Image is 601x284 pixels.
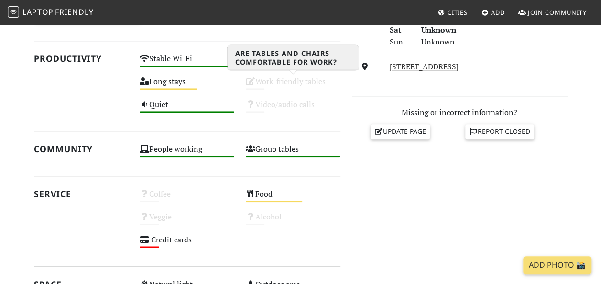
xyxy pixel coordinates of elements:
[134,210,240,233] div: Veggie
[134,98,240,120] div: Quiet
[240,210,346,233] div: Alcohol
[415,24,573,36] div: Unknown
[415,36,573,48] div: Unknown
[34,54,129,64] h2: Productivity
[434,4,471,21] a: Cities
[8,4,94,21] a: LaptopFriendly LaptopFriendly
[8,6,19,18] img: LaptopFriendly
[384,36,415,48] div: Sun
[34,144,129,154] h2: Community
[448,8,468,17] span: Cities
[134,75,240,98] div: Long stays
[390,61,459,72] a: [STREET_ADDRESS]
[134,52,240,75] div: Stable Wi-Fi
[134,187,240,210] div: Coffee
[34,189,129,199] h2: Service
[228,45,359,70] h3: Are tables and chairs comfortable for work?
[134,142,240,165] div: People working
[478,4,509,21] a: Add
[514,4,590,21] a: Join Community
[151,234,192,245] s: Credit cards
[240,75,346,98] div: Work-friendly tables
[22,7,54,17] span: Laptop
[465,124,534,139] a: Report closed
[491,8,505,17] span: Add
[240,187,346,210] div: Food
[371,124,430,139] a: Update page
[384,24,415,36] div: Sat
[528,8,587,17] span: Join Community
[352,107,568,119] p: Missing or incorrect information?
[55,7,93,17] span: Friendly
[240,98,346,120] div: Video/audio calls
[240,142,346,165] div: Group tables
